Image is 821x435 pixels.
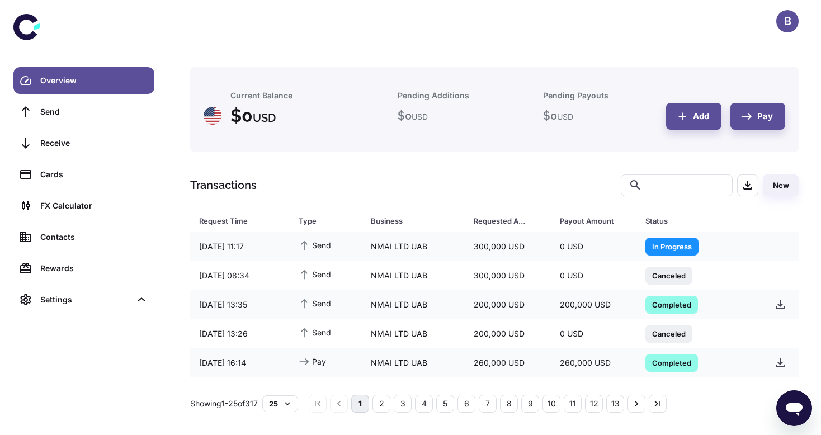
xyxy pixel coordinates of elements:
a: Receive [13,130,154,157]
button: Go to page 4 [415,395,433,413]
button: page 1 [351,395,369,413]
div: NMAI LTD UAB [362,265,465,286]
div: NMAI LTD UAB [362,294,465,315]
button: Go to page 6 [457,395,475,413]
button: Add [666,103,721,130]
button: Go to page 5 [436,395,454,413]
iframe: Button to launch messaging window, conversation in progress [776,390,812,426]
span: Status [645,213,752,229]
button: B [776,10,799,32]
h4: $ 0 [230,102,276,129]
div: Requested Amount [474,213,531,229]
div: [DATE] 13:35 [190,294,290,315]
button: Go to page 8 [500,395,518,413]
span: Completed [645,357,698,368]
div: 200,000 USD [465,323,550,344]
span: Completed [645,299,698,310]
h6: Pending Additions [398,89,469,102]
span: Payout Amount [560,213,632,229]
div: 0 USD [551,323,636,344]
span: USD [253,111,276,125]
div: Settings [40,294,131,306]
div: 260,000 USD [465,381,550,403]
div: 300,000 USD [465,265,550,286]
span: Pay [299,355,326,367]
div: Type [299,213,343,229]
div: NMAI LTD UAB [362,381,465,403]
a: Overview [13,67,154,94]
div: [DATE] 13:30 [190,381,290,403]
div: Send [40,106,148,118]
h1: Transactions [190,177,257,193]
span: Requested Amount [474,213,546,229]
span: USD [412,112,428,121]
div: Rewards [40,262,148,275]
div: 0 USD [551,265,636,286]
h5: $ 0 [543,107,573,124]
div: Cards [40,168,148,181]
button: Go to page 3 [394,395,412,413]
span: USD [557,112,573,121]
button: Go to page 13 [606,395,624,413]
h6: Pending Payouts [543,89,608,102]
div: 0 USD [551,236,636,257]
button: 25 [262,395,298,412]
span: Request Time [199,213,285,229]
span: Type [299,213,357,229]
button: Go to last page [649,395,667,413]
div: [DATE] 13:26 [190,323,290,344]
div: Payout Amount [560,213,617,229]
button: Go to page 12 [585,395,603,413]
div: Contacts [40,231,148,243]
button: New [763,174,799,196]
span: Send [299,297,331,309]
div: 300,000 USD [465,236,550,257]
div: Overview [40,74,148,87]
button: Go to page 11 [564,395,582,413]
button: Pay [730,103,785,130]
div: 260,000 USD [551,352,636,373]
span: Canceled [645,328,692,339]
nav: pagination navigation [307,395,668,413]
span: Canceled [645,269,692,281]
div: NMAI LTD UAB [362,352,465,373]
button: Go to page 7 [479,395,497,413]
div: Status [645,213,738,229]
div: 200,000 USD [551,294,636,315]
div: NMAI LTD UAB [362,236,465,257]
div: Request Time [199,213,271,229]
h6: Current Balance [230,89,292,102]
span: Send [299,268,331,280]
div: FX Calculator [40,200,148,212]
div: [DATE] 11:17 [190,236,290,257]
p: Showing 1-25 of 317 [190,398,258,410]
div: [DATE] 08:34 [190,265,290,286]
a: Send [13,98,154,125]
div: 200,000 USD [465,294,550,315]
button: Go to page 9 [521,395,539,413]
a: Cards [13,161,154,188]
span: Send [299,326,331,338]
a: Contacts [13,224,154,250]
h5: $ 0 [398,107,428,124]
a: FX Calculator [13,192,154,219]
div: Receive [40,137,148,149]
div: 0 USD [551,381,636,403]
div: 260,000 USD [465,352,550,373]
button: Go to page 10 [542,395,560,413]
div: NMAI LTD UAB [362,323,465,344]
div: [DATE] 16:14 [190,352,290,373]
div: Settings [13,286,154,313]
a: Rewards [13,255,154,282]
button: Go to page 2 [372,395,390,413]
button: Go to next page [627,395,645,413]
span: In Progress [645,240,699,252]
span: Send [299,239,331,251]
